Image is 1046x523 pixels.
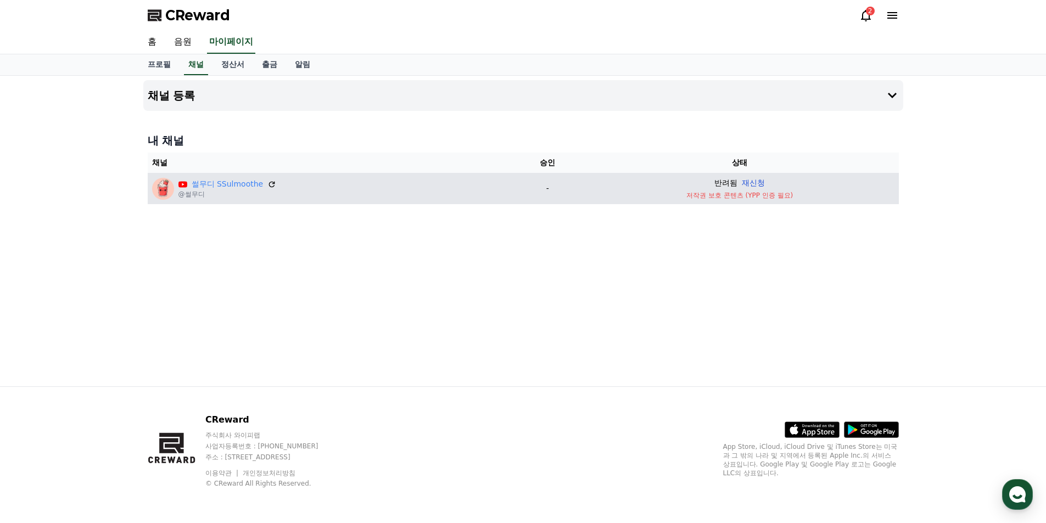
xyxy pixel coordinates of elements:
p: 반려됨 [714,177,737,189]
button: 재신청 [742,177,765,189]
p: © CReward All Rights Reserved. [205,479,339,488]
a: CReward [148,7,230,24]
p: CReward [205,413,339,426]
a: 정산서 [212,54,253,75]
a: 이용약관 [205,469,240,477]
h4: 채널 등록 [148,89,195,102]
img: 썰무디 SSulmoothe [152,178,174,200]
a: 개인정보처리방침 [243,469,295,477]
p: App Store, iCloud, iCloud Drive 및 iTunes Store는 미국과 그 밖의 나라 및 지역에서 등록된 Apple Inc.의 서비스 상표입니다. Goo... [723,442,899,477]
a: 출금 [253,54,286,75]
p: 주소 : [STREET_ADDRESS] [205,453,339,462]
p: 사업자등록번호 : [PHONE_NUMBER] [205,442,339,451]
a: 홈 [3,348,72,375]
button: 채널 등록 [143,80,903,111]
span: 홈 [35,364,41,373]
a: 설정 [142,348,211,375]
span: 대화 [100,365,114,374]
div: 2 [866,7,875,15]
a: 알림 [286,54,319,75]
a: 홈 [139,31,165,54]
span: CReward [165,7,230,24]
p: 주식회사 와이피랩 [205,431,339,440]
th: 승인 [514,153,581,173]
th: 상태 [581,153,899,173]
p: @썰무디 [178,190,277,199]
p: - [519,183,577,194]
p: 저작권 보호 콘텐츠 (YPP 인증 필요) [585,191,894,200]
a: 채널 [184,54,208,75]
a: 대화 [72,348,142,375]
a: 음원 [165,31,200,54]
h4: 내 채널 [148,133,899,148]
a: 썰무디 SSulmoothe [192,178,264,190]
a: 2 [859,9,872,22]
a: 마이페이지 [207,31,255,54]
th: 채널 [148,153,514,173]
span: 설정 [170,364,183,373]
a: 프로필 [139,54,180,75]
